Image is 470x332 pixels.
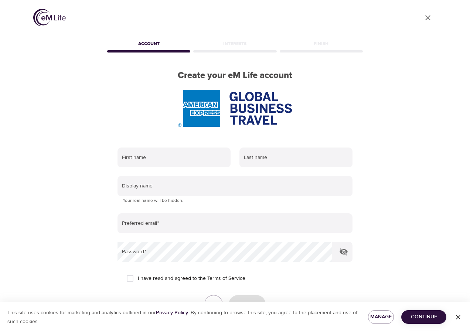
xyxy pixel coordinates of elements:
img: AmEx%20GBT%20logo.png [178,90,292,127]
span: Continue [407,312,440,322]
button: Manage [368,310,394,324]
a: close [419,9,437,27]
h2: Create your eM Life account [106,70,364,81]
span: I have read and agreed to the [138,275,245,282]
img: logo [33,9,66,26]
a: Privacy Policy [156,309,188,316]
a: Terms of Service [207,275,245,282]
button: Continue [401,310,446,324]
p: Your real name will be hidden. [123,197,347,204]
span: Manage [374,312,388,322]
